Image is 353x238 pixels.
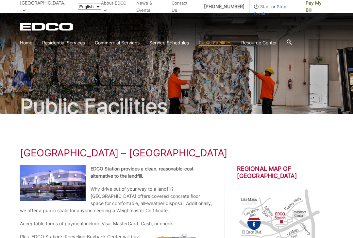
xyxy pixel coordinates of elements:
a: Service Schedules [149,39,189,46]
a: Home [20,39,32,46]
img: EDCO Station La Mesa [20,165,86,201]
a: Residential Services [42,39,85,46]
a: Resource Center [241,39,277,46]
h2: Public Facilities [20,96,333,117]
p: Acceptable forms of payment include Visa, MasterCard, Cash, or check. [20,220,212,227]
a: Commercial Services [95,39,140,46]
a: Public Facilities [199,39,231,46]
h1: [GEOGRAPHIC_DATA] – [GEOGRAPHIC_DATA] [20,147,333,159]
h2: Regional Map of [GEOGRAPHIC_DATA] [237,165,333,180]
select: Select a language [78,4,101,10]
strong: EDCO Station provides a clean, reasonable-cost alternative to the landfill. [91,166,193,179]
p: Why drive out of your way to a landfill? [GEOGRAPHIC_DATA] offers covered concrete floor space fo... [20,185,212,214]
a: EDCD logo. Return to the homepage. [20,23,74,31]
